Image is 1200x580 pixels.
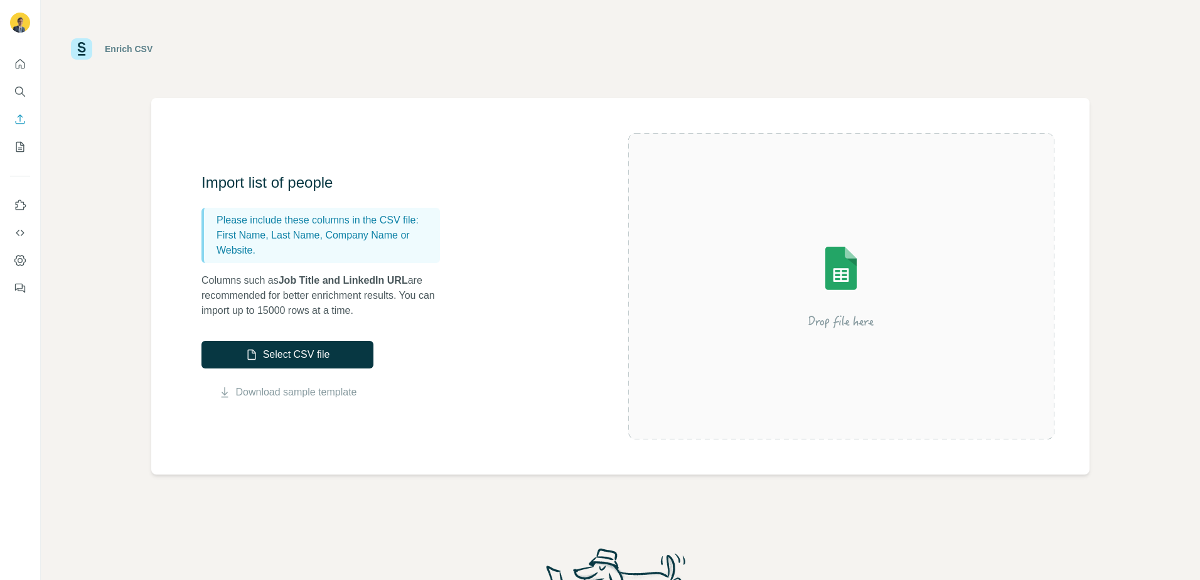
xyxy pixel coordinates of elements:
button: Use Surfe on LinkedIn [10,194,30,217]
button: Dashboard [10,249,30,272]
span: Job Title and LinkedIn URL [279,275,408,286]
button: My lists [10,136,30,158]
button: Download sample template [201,385,373,400]
p: Columns such as are recommended for better enrichment results. You can import up to 15000 rows at... [201,273,453,318]
div: Enrich CSV [105,43,153,55]
button: Feedback [10,277,30,299]
button: Use Surfe API [10,222,30,244]
button: Quick start [10,53,30,75]
img: Surfe Illustration - Drop file here or select below [728,211,954,362]
a: Download sample template [236,385,357,400]
p: First Name, Last Name, Company Name or Website. [217,228,435,258]
img: Avatar [10,13,30,33]
button: Enrich CSV [10,108,30,131]
h3: Import list of people [201,173,453,193]
button: Select CSV file [201,341,373,368]
button: Search [10,80,30,103]
img: Surfe Logo [71,38,92,60]
p: Please include these columns in the CSV file: [217,213,435,228]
